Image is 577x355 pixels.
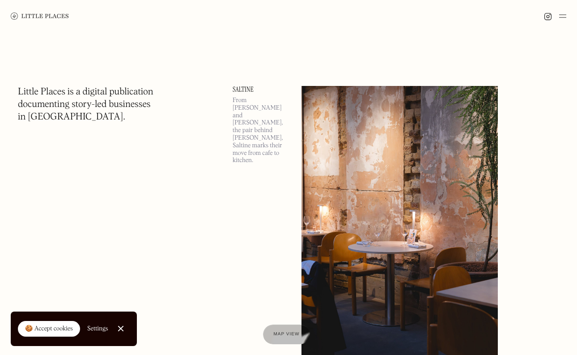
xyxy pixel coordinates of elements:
[233,97,291,164] p: From [PERSON_NAME] and [PERSON_NAME], the pair behind [PERSON_NAME], Saltine marks their move fro...
[274,332,300,337] span: Map view
[87,325,108,332] div: Settings
[233,86,291,93] a: Saltine
[87,319,108,339] a: Settings
[263,325,310,344] a: Map view
[18,86,153,124] h1: Little Places is a digital publication documenting story-led businesses in [GEOGRAPHIC_DATA].
[18,321,80,337] a: 🍪 Accept cookies
[120,329,121,329] div: Close Cookie Popup
[25,325,73,334] div: 🍪 Accept cookies
[112,320,130,338] a: Close Cookie Popup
